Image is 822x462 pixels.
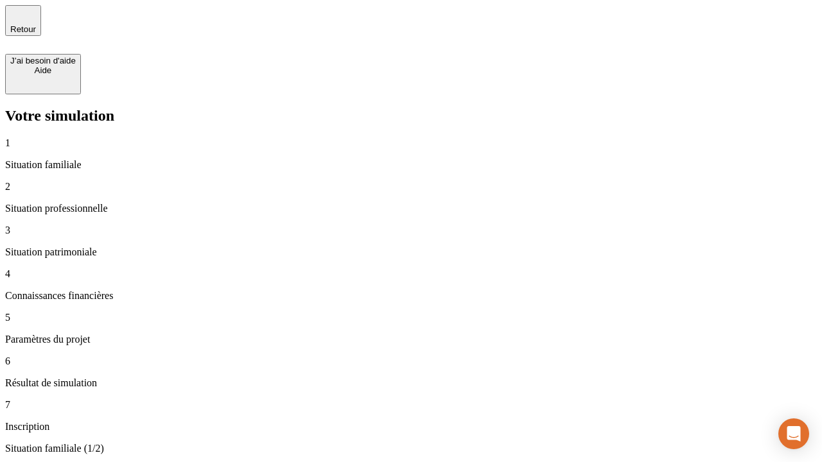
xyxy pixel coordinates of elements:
[5,225,817,236] p: 3
[5,334,817,345] p: Paramètres du projet
[5,312,817,323] p: 5
[5,377,817,389] p: Résultat de simulation
[5,181,817,193] p: 2
[5,107,817,124] h2: Votre simulation
[5,290,817,302] p: Connaissances financières
[10,65,76,75] div: Aide
[5,443,817,454] p: Situation familiale (1/2)
[5,421,817,432] p: Inscription
[5,399,817,411] p: 7
[5,246,817,258] p: Situation patrimoniale
[5,5,41,36] button: Retour
[10,24,36,34] span: Retour
[5,355,817,367] p: 6
[5,268,817,280] p: 4
[778,418,809,449] div: Open Intercom Messenger
[5,54,81,94] button: J’ai besoin d'aideAide
[5,137,817,149] p: 1
[5,203,817,214] p: Situation professionnelle
[10,56,76,65] div: J’ai besoin d'aide
[5,159,817,171] p: Situation familiale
